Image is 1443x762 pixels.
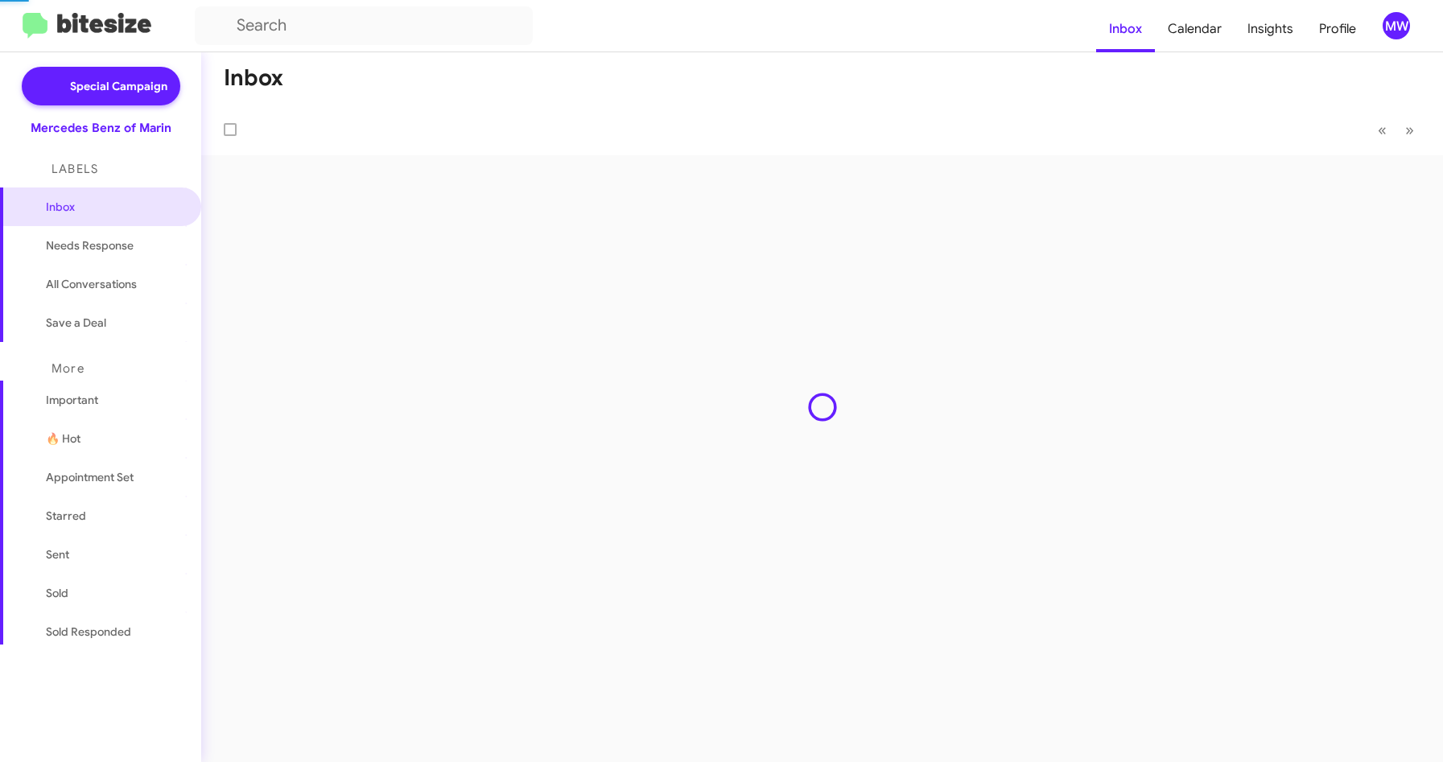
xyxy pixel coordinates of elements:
span: » [1405,120,1414,140]
button: Previous [1368,113,1396,146]
span: Labels [52,162,98,176]
span: Sold Responded [46,624,131,640]
div: MW [1383,12,1410,39]
span: Inbox [46,199,183,215]
a: Calendar [1155,6,1235,52]
a: Inbox [1096,6,1155,52]
input: Search [195,6,533,45]
button: Next [1396,113,1424,146]
span: Special Campaign [70,78,167,94]
span: Sold [46,585,68,601]
h1: Inbox [224,65,283,91]
a: Insights [1235,6,1306,52]
span: Sent [46,546,69,562]
div: Mercedes Benz of Marin [31,120,171,136]
span: 🔥 Hot [46,430,80,447]
span: Appointment Set [46,469,134,485]
a: Profile [1306,6,1369,52]
a: Special Campaign [22,67,180,105]
span: Needs Response [46,237,183,253]
nav: Page navigation example [1369,113,1424,146]
button: MW [1369,12,1425,39]
span: Important [46,392,183,408]
span: Starred [46,508,86,524]
span: All Conversations [46,276,137,292]
span: Save a Deal [46,315,106,331]
span: « [1378,120,1387,140]
span: More [52,361,85,376]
